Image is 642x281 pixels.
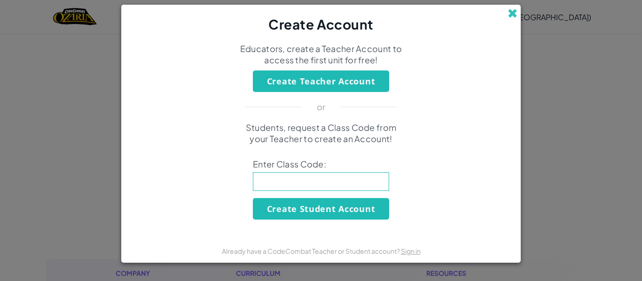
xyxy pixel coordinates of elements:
[239,122,403,144] p: Students, request a Class Code from your Teacher to create an Account!
[253,198,389,220] button: Create Student Account
[253,70,389,92] button: Create Teacher Account
[268,16,374,32] span: Create Account
[317,101,326,113] p: or
[222,247,401,255] span: Already have a CodeCombat Teacher or Student account?
[253,159,389,170] span: Enter Class Code:
[401,247,421,255] a: Sign in
[239,43,403,66] p: Educators, create a Teacher Account to access the first unit for free!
